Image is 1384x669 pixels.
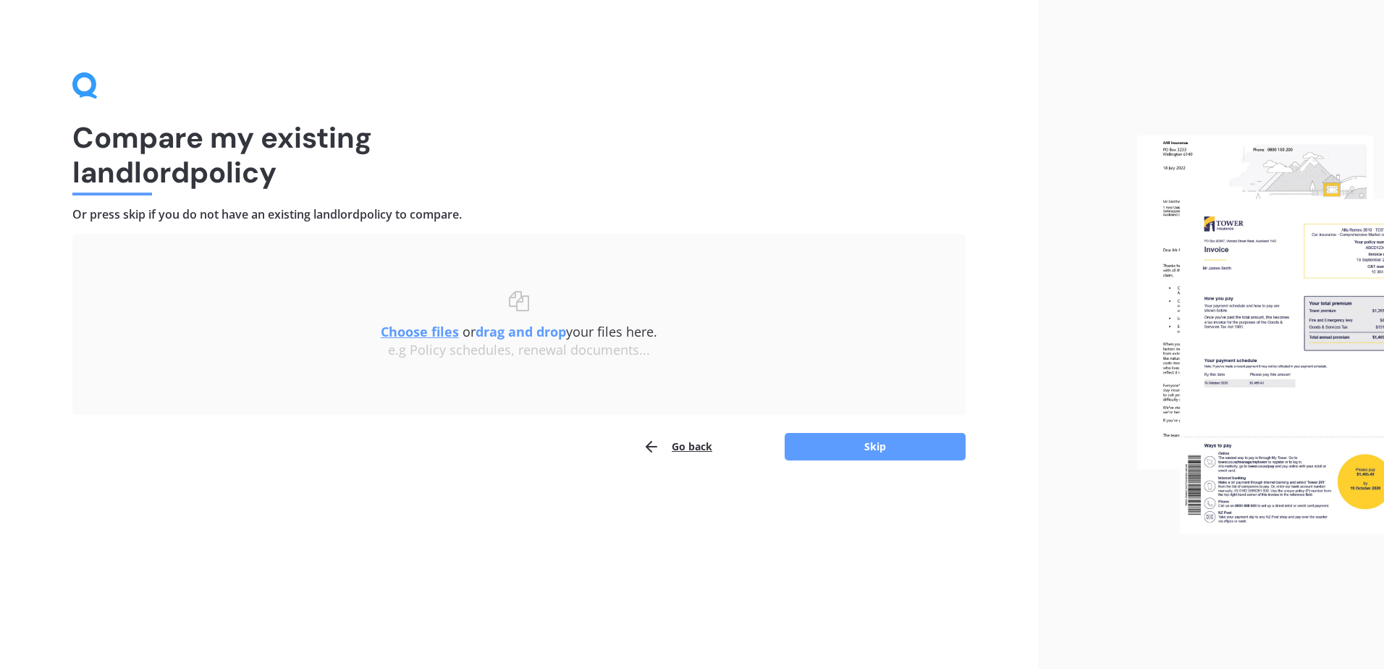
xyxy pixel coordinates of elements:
[476,323,566,340] b: drag and drop
[1137,135,1384,534] img: files.webp
[381,323,657,340] span: or your files here.
[785,433,966,460] button: Skip
[381,323,459,340] u: Choose files
[72,207,966,222] h4: Or press skip if you do not have an existing landlord policy to compare.
[72,120,966,190] h1: Compare my existing landlord policy
[101,342,937,358] div: e.g Policy schedules, renewal documents...
[643,432,712,461] button: Go back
